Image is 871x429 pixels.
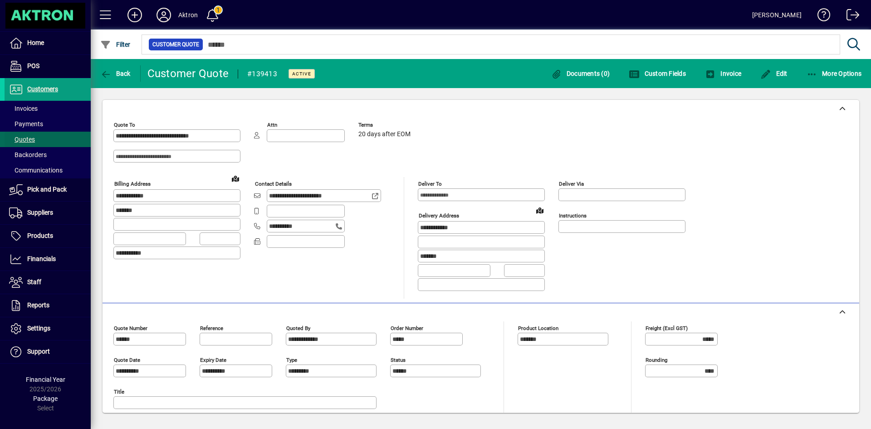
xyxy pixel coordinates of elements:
span: Financials [27,255,56,262]
a: Settings [5,317,91,340]
div: Customer Quote [147,66,229,81]
button: Back [98,65,133,82]
a: POS [5,55,91,78]
mat-label: Expiry date [200,356,226,363]
button: Edit [758,65,790,82]
span: Home [27,39,44,46]
a: Knowledge Base [811,2,831,31]
span: Financial Year [26,376,65,383]
span: Suppliers [27,209,53,216]
mat-label: Rounding [646,356,667,363]
mat-label: Freight (excl GST) [646,325,688,331]
a: View on map [533,203,547,217]
button: Add [120,7,149,23]
div: [PERSON_NAME] [752,8,802,22]
mat-label: Quote date [114,356,140,363]
a: View on map [228,171,243,186]
mat-label: Status [391,356,406,363]
div: #139413 [247,67,277,81]
span: Support [27,348,50,355]
mat-label: Deliver To [418,181,442,187]
a: Home [5,32,91,54]
span: Custom Fields [629,70,686,77]
span: Reports [27,301,49,309]
mat-label: Deliver via [559,181,584,187]
mat-label: Attn [267,122,277,128]
a: Staff [5,271,91,294]
mat-label: Reference [200,325,223,331]
span: Terms [358,122,413,128]
span: 20 days after EOM [358,131,411,138]
mat-label: Instructions [559,212,587,219]
a: Invoices [5,101,91,116]
a: Products [5,225,91,247]
mat-label: Quote number [114,325,147,331]
span: Documents (0) [551,70,610,77]
mat-label: Quote To [114,122,135,128]
span: Backorders [9,151,47,158]
a: Financials [5,248,91,271]
button: Profile [149,7,178,23]
a: Quotes [5,132,91,147]
mat-label: Type [286,356,297,363]
span: Filter [100,41,131,48]
mat-label: Product location [518,325,558,331]
span: Settings [27,325,50,332]
span: Invoice [705,70,741,77]
span: POS [27,62,39,69]
span: Edit [760,70,788,77]
a: Payments [5,116,91,132]
a: Backorders [5,147,91,163]
span: Customers [27,85,58,93]
span: More Options [807,70,862,77]
span: Pick and Pack [27,186,67,193]
div: Aktron [178,8,198,22]
a: Support [5,340,91,363]
span: Staff [27,278,41,286]
span: Invoices [9,105,38,112]
mat-label: Title [114,388,124,394]
app-page-header-button: Back [91,65,141,82]
mat-label: Order number [391,325,423,331]
span: Active [292,71,311,77]
button: Filter [98,36,133,53]
a: Reports [5,294,91,317]
a: Pick and Pack [5,178,91,201]
a: Logout [840,2,860,31]
button: More Options [804,65,864,82]
button: Custom Fields [626,65,688,82]
span: Products [27,232,53,239]
a: Suppliers [5,202,91,224]
span: Payments [9,120,43,128]
span: Back [100,70,131,77]
span: Communications [9,167,63,174]
button: Documents (0) [548,65,612,82]
mat-label: Quoted by [286,325,310,331]
span: Customer Quote [152,40,199,49]
a: Communications [5,163,91,178]
span: Package [33,395,58,402]
button: Invoice [703,65,744,82]
span: Quotes [9,136,35,143]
